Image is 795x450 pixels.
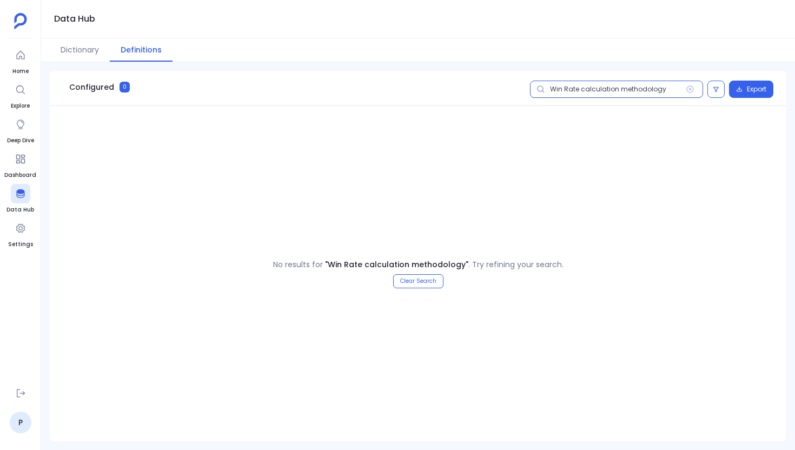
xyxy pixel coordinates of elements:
button: Export [729,81,773,98]
span: " Win Rate calculation methodology " [325,259,468,270]
span: Data Hub [6,206,34,214]
h1: Data Hub [54,11,95,27]
a: Home [11,45,30,76]
a: Settings [8,219,33,249]
span: 0 [120,82,130,92]
a: Data Hub [6,184,34,214]
span: Settings [8,240,33,249]
a: Explore [11,80,30,110]
a: P [10,412,31,433]
span: Export [747,85,766,94]
a: Dashboard [4,149,36,180]
input: Search definitions [530,81,703,98]
span: Home [11,67,30,76]
img: petavue logo [14,13,27,29]
span: Explore [11,102,30,110]
span: No results for . Try refining your search. [273,259,564,270]
button: Dictionary [50,38,110,62]
a: Deep Dive [7,115,34,145]
span: Dashboard [4,171,36,180]
button: Definitions [110,38,173,62]
button: Clear Search [393,274,443,288]
span: Configured [69,82,114,92]
span: Deep Dive [7,136,34,145]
